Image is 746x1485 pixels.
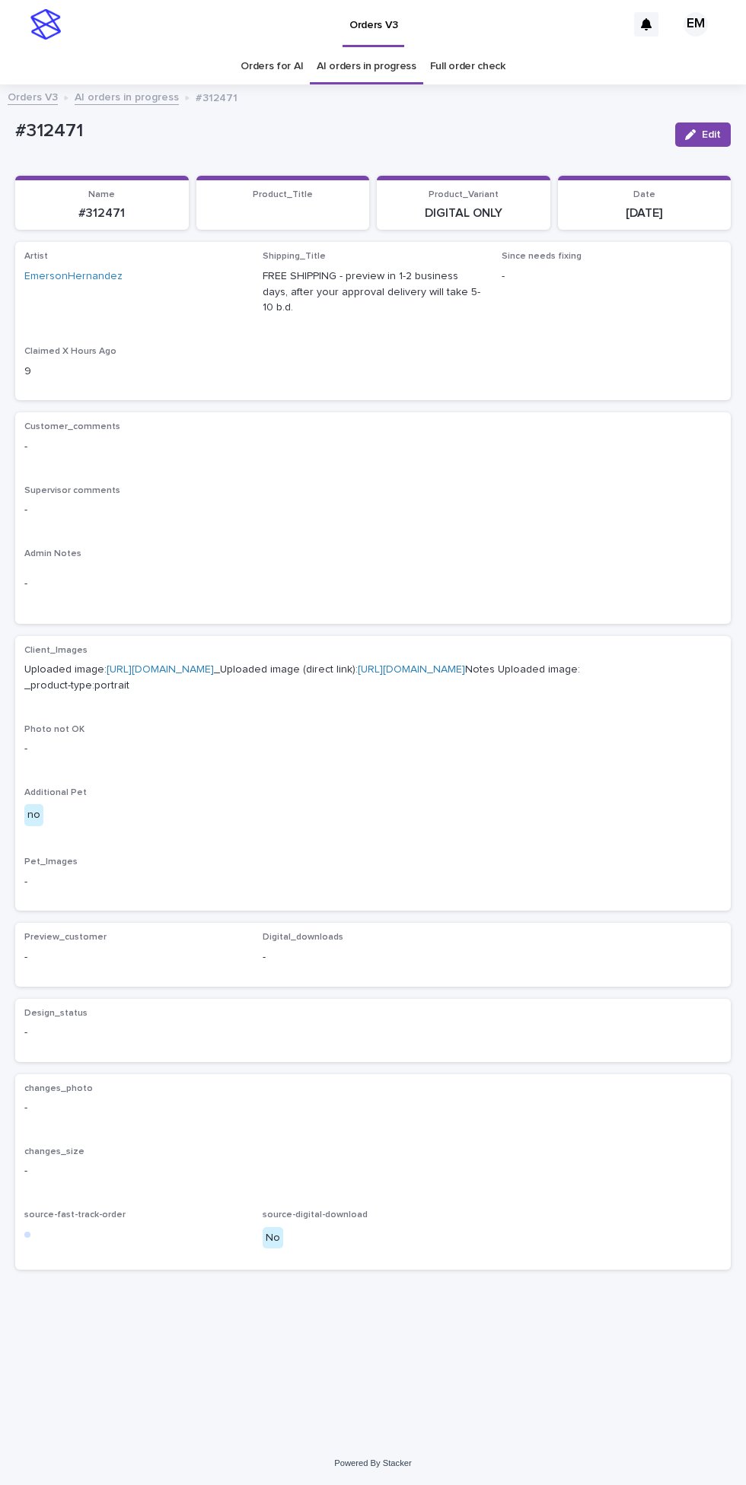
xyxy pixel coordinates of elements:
a: Powered By Stacker [334,1458,411,1468]
p: FREE SHIPPING - preview in 1-2 business days, after your approval delivery will take 5-10 b.d. [263,269,483,316]
span: Photo not OK [24,725,84,734]
p: - [24,1025,244,1041]
p: DIGITAL ONLY [386,206,541,221]
span: changes_photo [24,1084,93,1093]
div: No [263,1227,283,1249]
a: Orders for AI [241,49,303,84]
button: Edit [675,122,731,147]
p: Uploaded image: _Uploaded image (direct link): Notes Uploaded image: _product-type:portrait [24,662,722,694]
a: EmersonHernandez [24,269,123,285]
p: - [502,269,722,285]
a: [URL][DOMAIN_NAME] [107,664,214,675]
span: Edit [702,129,721,140]
p: - [24,439,722,455]
span: changes_size [24,1147,84,1156]
span: Preview_customer [24,933,107,942]
p: [DATE] [567,206,722,221]
span: source-digital-download [263,1210,368,1219]
p: - [24,741,722,757]
span: Pet_Images [24,857,78,867]
span: Since needs fixing [502,252,582,261]
p: #312471 [196,88,238,105]
p: - [24,1163,722,1179]
p: - [24,949,244,965]
p: - [24,1100,722,1116]
span: Admin Notes [24,549,81,558]
span: Name [88,190,115,199]
img: stacker-logo-s-only.png [30,9,61,40]
p: - [263,949,483,965]
span: Product_Title [253,190,313,199]
a: Full order check [430,49,505,84]
a: AI orders in progress [75,87,179,105]
span: Date [633,190,655,199]
div: EM [684,12,708,37]
a: [URL][DOMAIN_NAME] [358,664,465,675]
p: 9 [24,364,244,380]
span: Digital_downloads [263,933,343,942]
span: Claimed X Hours Ago [24,347,116,356]
p: - [24,576,722,592]
p: - [24,502,722,518]
span: Client_Images [24,646,88,655]
p: - [24,874,722,890]
p: #312471 [24,206,180,221]
span: Product_Variant [429,190,499,199]
a: AI orders in progress [317,49,416,84]
span: source-fast-track-order [24,1210,126,1219]
p: #312471 [15,120,663,142]
span: Artist [24,252,48,261]
span: Additional Pet [24,788,87,797]
span: Customer_comments [24,422,120,431]
a: Orders V3 [8,87,58,105]
div: no [24,804,43,826]
span: Design_status [24,1009,88,1018]
span: Supervisor comments [24,486,120,495]
span: Shipping_Title [263,252,326,261]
